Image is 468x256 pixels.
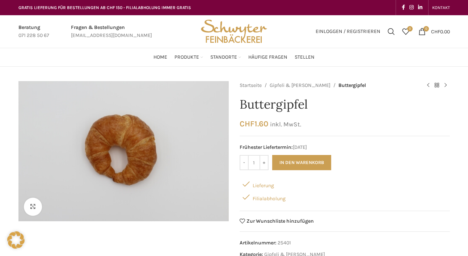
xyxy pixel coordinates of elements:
span: Zur Wunschliste hinzufügen [246,219,314,224]
span: Einloggen / Registrieren [316,29,380,34]
span: [DATE] [240,143,450,151]
a: Instagram social link [407,3,416,13]
a: Häufige Fragen [248,50,287,64]
input: - [240,155,249,170]
a: Facebook social link [400,3,407,13]
span: Home [153,54,167,61]
div: Main navigation [15,50,454,64]
img: Bäckerei Schwyter [198,15,269,48]
a: 0 [399,24,413,39]
div: 1 / 1 [17,81,231,221]
span: 0 [423,26,429,32]
span: Produkte [174,54,199,61]
span: KONTAKT [432,5,450,10]
a: KONTAKT [432,0,450,15]
a: Linkedin social link [416,3,425,13]
span: CHF [431,28,440,34]
small: inkl. MwSt. [270,121,301,128]
span: CHF [240,119,254,128]
a: Produkte [174,50,203,64]
a: Stellen [295,50,315,64]
a: Home [153,50,167,64]
span: Standorte [210,54,237,61]
a: Startseite [240,81,262,89]
span: GRATIS LIEFERUNG FÜR BESTELLUNGEN AB CHF 150 - FILIALABHOLUNG IMMER GRATIS [18,5,191,10]
bdi: 0.00 [431,28,450,34]
button: In den Warenkorb [272,155,331,170]
span: Artikelnummer: [240,240,277,246]
input: + [260,155,269,170]
a: Gipfeli & [PERSON_NAME] [270,81,330,89]
span: 25401 [278,240,291,246]
div: Secondary navigation [429,0,454,15]
a: Next product [441,81,450,90]
a: Zur Wunschliste hinzufügen [240,218,314,224]
span: Frühester Liefertermin: [240,144,293,150]
input: Produktmenge [249,155,260,170]
h1: Buttergipfel [240,97,450,112]
div: Filialabholung [240,190,450,203]
nav: Breadcrumb [240,81,417,90]
a: Standorte [210,50,241,64]
span: Häufige Fragen [248,54,287,61]
span: 0 [407,26,413,32]
a: Einloggen / Registrieren [312,24,384,39]
a: Suchen [384,24,399,39]
bdi: 1.60 [240,119,268,128]
a: Previous product [424,81,433,90]
span: Buttergipfel [338,81,366,89]
a: Infobox link [18,24,49,40]
a: Infobox link [71,24,152,40]
a: 0 CHF0.00 [415,24,454,39]
div: Lieferung [240,177,450,190]
div: Meine Wunschliste [399,24,413,39]
a: Site logo [198,28,269,34]
span: Stellen [295,54,315,61]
